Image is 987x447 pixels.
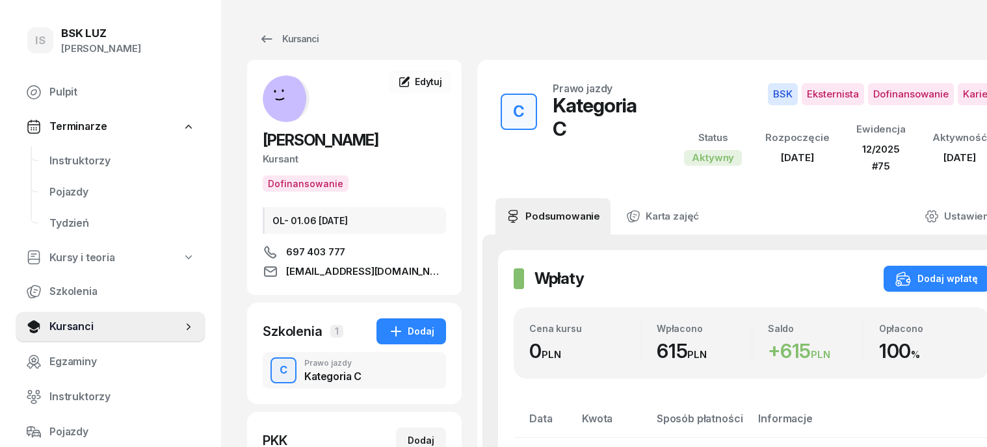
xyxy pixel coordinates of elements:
div: 615 [768,339,863,363]
span: IS [35,35,46,46]
div: 100 [879,339,974,363]
button: Dodaj [376,318,446,344]
div: Szkolenia [263,322,322,340]
div: Wpłacono [657,323,752,334]
div: Kategoria C [304,371,362,381]
div: Prawo jazdy [553,83,612,94]
span: Edytuj [415,76,442,87]
div: Dodaj wpłatę [895,271,978,287]
a: Kursanci [16,311,205,342]
small: PLN [542,348,561,361]
div: Cena kursu [529,323,640,334]
div: Rozpoczęcie [765,129,829,146]
a: [EMAIL_ADDRESS][DOMAIN_NAME] [263,264,446,279]
a: 697 403 777 [263,244,446,260]
span: Terminarze [49,118,107,135]
div: Aktywny [684,150,742,166]
div: [PERSON_NAME] [61,40,141,57]
div: Status [684,129,742,146]
div: Kursanci [259,31,319,47]
a: Instruktorzy [39,146,205,177]
button: C [270,357,296,383]
a: Tydzień [39,208,205,239]
span: Instruktorzy [49,389,195,405]
div: C [508,99,530,125]
div: Opłacono [879,323,974,334]
div: Prawo jazdy [304,359,362,367]
div: Aktywność [932,129,987,146]
th: Data [514,410,574,438]
span: 697 403 777 [286,244,345,260]
span: Dofinansowanie [868,83,954,105]
span: Pojazdy [49,424,195,441]
div: Kursant [263,151,446,168]
a: Karta zajęć [616,198,709,235]
h2: Wpłaty [534,268,584,289]
div: BSK LUZ [61,28,141,39]
div: 615 [657,339,752,363]
span: BSK [768,83,798,105]
span: Pulpit [49,84,195,101]
button: C [501,94,537,130]
a: Instruktorzy [16,381,205,413]
a: Szkolenia [16,276,205,307]
small: PLN [687,348,707,361]
span: 1 [330,325,343,338]
button: CPrawo jazdyKategoria C [263,352,446,389]
div: 0 [529,339,640,363]
span: Egzaminy [49,353,195,370]
span: Kursanci [49,318,182,335]
div: [DATE] [932,149,987,166]
small: PLN [811,348,830,361]
span: [EMAIL_ADDRESS][DOMAIN_NAME] [286,264,446,279]
th: Kwota [574,410,649,438]
a: Pulpit [16,77,205,108]
button: Dofinansowanie [263,175,349,192]
a: Kursanci [247,26,330,52]
div: Kategoria C [553,94,653,140]
span: Tydzień [49,215,195,232]
span: Szkolenia [49,283,195,300]
span: Pojazdy [49,184,195,201]
div: Ewidencja [853,121,910,138]
span: 12/2025 #75 [862,143,900,172]
span: Eksternista [802,83,864,105]
th: Sposób płatności [649,410,750,438]
th: Informacje [750,410,891,438]
div: Saldo [768,323,863,334]
a: Podsumowanie [495,198,611,235]
small: % [911,348,920,361]
a: Egzaminy [16,346,205,377]
span: Kursy i teoria [49,249,115,266]
span: [PERSON_NAME] [263,131,378,149]
a: Pojazdy [39,177,205,208]
a: Edytuj [389,70,451,94]
div: C [274,359,293,381]
a: Terminarze [16,112,205,142]
div: Dodaj [388,324,434,339]
a: Kursy i teoria [16,243,205,273]
span: [DATE] [781,151,813,164]
div: OL- 01.06 [DATE] [263,207,446,234]
span: + [768,339,780,363]
span: Instruktorzy [49,153,195,170]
